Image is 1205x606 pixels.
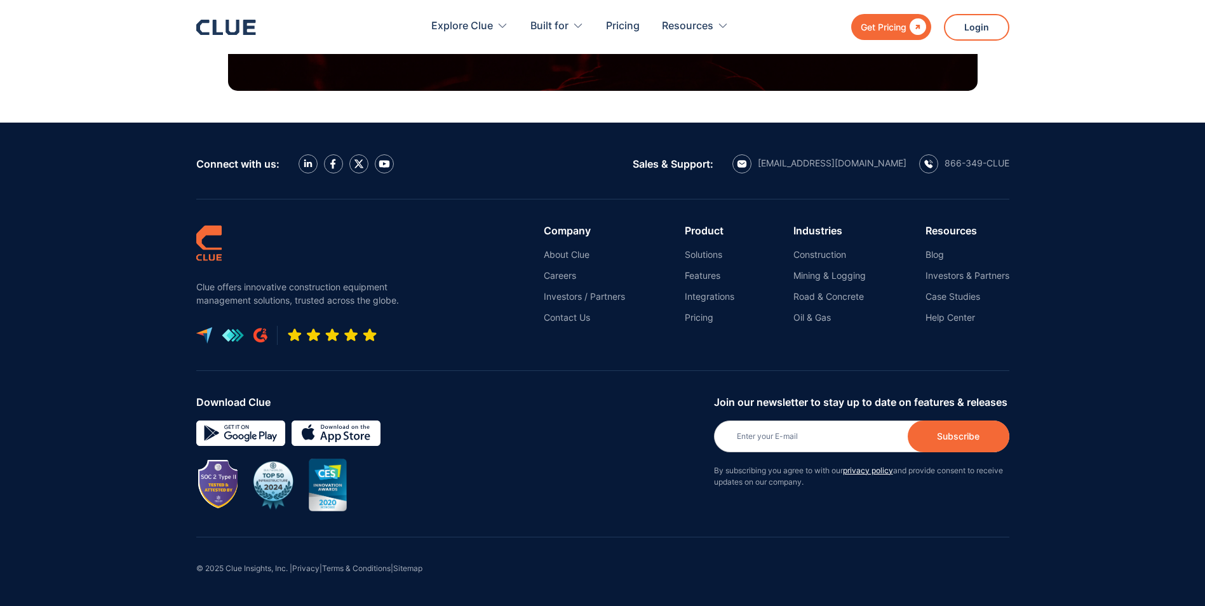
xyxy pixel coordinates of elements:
[196,280,406,307] p: Clue offers innovative construction equipment management solutions, trusted across the globe.
[908,421,1009,452] input: Subscribe
[758,158,906,169] div: [EMAIL_ADDRESS][DOMAIN_NAME]
[906,19,926,35] div: 
[247,459,299,511] img: BuiltWorlds Top 50 Infrastructure 2024 award badge with
[544,249,625,260] a: About Clue
[393,563,422,573] a: Sitemap
[379,160,390,168] img: YouTube Icon
[431,6,508,46] div: Explore Clue
[330,159,336,169] img: facebook icon
[606,6,640,46] a: Pricing
[714,421,1009,452] input: Enter your E-mail
[926,291,1009,302] a: Case Studies
[544,291,625,302] a: Investors / Partners
[926,225,1009,236] div: Resources
[926,249,1009,260] a: Blog
[737,160,747,168] img: email icon
[199,461,238,508] img: Image showing SOC 2 TYPE II badge for CLUE
[861,19,906,35] div: Get Pricing
[714,465,1009,488] p: By subscribing you agree to with our and provide consent to receive updates on our company.
[196,225,222,261] img: clue logo simple
[222,328,244,342] img: get app logo
[926,270,1009,281] a: Investors & Partners
[304,159,313,168] img: LinkedIn icon
[793,270,866,281] a: Mining & Logging
[685,225,734,236] div: Product
[354,159,364,169] img: X icon twitter
[714,396,1009,501] form: Newsletter
[662,6,729,46] div: Resources
[945,158,1009,169] div: 866-349-CLUE
[196,537,1009,606] div: © 2025 Clue Insights, Inc. | | |
[309,459,347,511] img: CES innovation award 2020 image
[431,6,493,46] div: Explore Clue
[544,312,625,323] a: Contact Us
[292,563,320,573] a: Privacy
[530,6,584,46] div: Built for
[793,291,866,302] a: Road & Concrete
[685,249,734,260] a: Solutions
[196,421,285,446] img: Google simple icon
[544,270,625,281] a: Careers
[685,312,734,323] a: Pricing
[685,291,734,302] a: Integrations
[253,328,267,343] img: G2 review platform icon
[196,396,704,408] div: Download Clue
[944,14,1009,41] a: Login
[732,154,906,173] a: email icon[EMAIL_ADDRESS][DOMAIN_NAME]
[851,14,931,40] a: Get Pricing
[793,225,866,236] div: Industries
[633,158,713,170] div: Sales & Support:
[196,158,279,170] div: Connect with us:
[793,312,866,323] a: Oil & Gas
[530,6,569,46] div: Built for
[292,421,380,446] img: download on the App store
[287,328,377,343] img: Five-star rating icon
[924,159,933,168] img: calling icon
[919,154,1009,173] a: calling icon866-349-CLUE
[196,327,212,344] img: capterra logo icon
[662,6,713,46] div: Resources
[685,270,734,281] a: Features
[843,466,893,475] a: privacy policy
[544,225,625,236] div: Company
[714,396,1009,408] div: Join our newsletter to stay up to date on features & releases
[793,249,866,260] a: Construction
[322,563,391,573] a: Terms & Conditions
[926,312,1009,323] a: Help Center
